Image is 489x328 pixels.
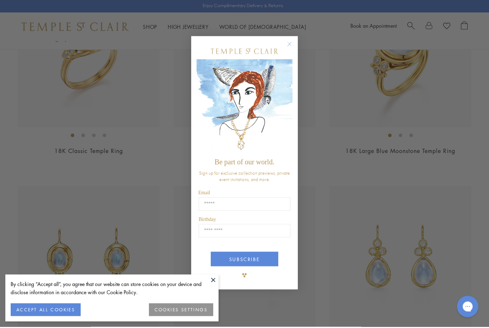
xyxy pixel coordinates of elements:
[149,305,213,317] button: COOKIES SETTINGS
[11,281,213,297] div: By clicking “Accept all”, you agree that our website can store cookies on your device and disclos...
[211,50,278,55] img: Temple St. Clair
[199,171,290,184] span: Sign up for exclusive collection previews, private event invitations, and more.
[11,305,81,317] button: ACCEPT ALL COOKIES
[237,269,252,284] img: TSC
[289,44,297,53] button: Close dialog
[215,159,274,167] span: Be part of our world.
[211,253,278,268] button: SUBSCRIBE
[453,295,482,321] iframe: Gorgias live chat messenger
[198,191,210,196] span: Email
[199,199,290,212] input: Email
[197,60,292,155] img: c4a9eb12-d91a-4d4a-8ee0-386386f4f338.jpeg
[199,218,216,223] span: Birthday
